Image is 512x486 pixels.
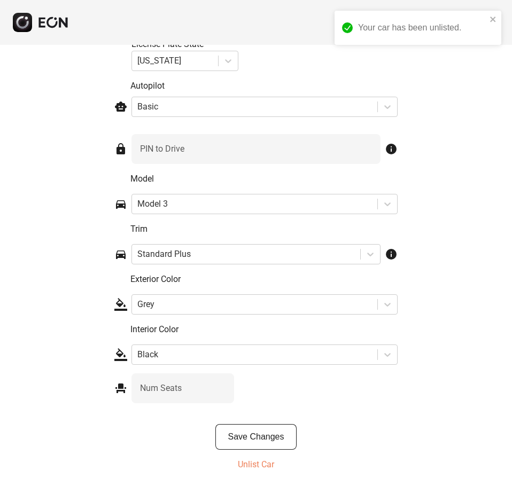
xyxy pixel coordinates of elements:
[140,143,184,155] label: PIN to Drive
[130,223,398,236] p: Trim
[358,21,486,34] div: Your car has been unlisted.
[215,424,297,450] button: Save Changes
[130,80,398,92] p: Autopilot
[130,273,398,286] p: Exterior Color
[238,458,274,471] p: Unlist Car
[114,198,127,210] span: directions_car
[114,382,127,395] span: event_seat
[114,298,127,311] span: format_color_fill
[114,143,127,155] span: lock
[114,248,127,261] span: directions_car
[130,173,398,185] p: Model
[114,100,127,113] span: smart_toy
[140,382,182,395] label: Num Seats
[130,323,398,336] p: Interior Color
[490,15,497,23] button: close
[114,348,127,361] span: format_color_fill
[385,248,398,261] span: info
[385,143,398,155] span: info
